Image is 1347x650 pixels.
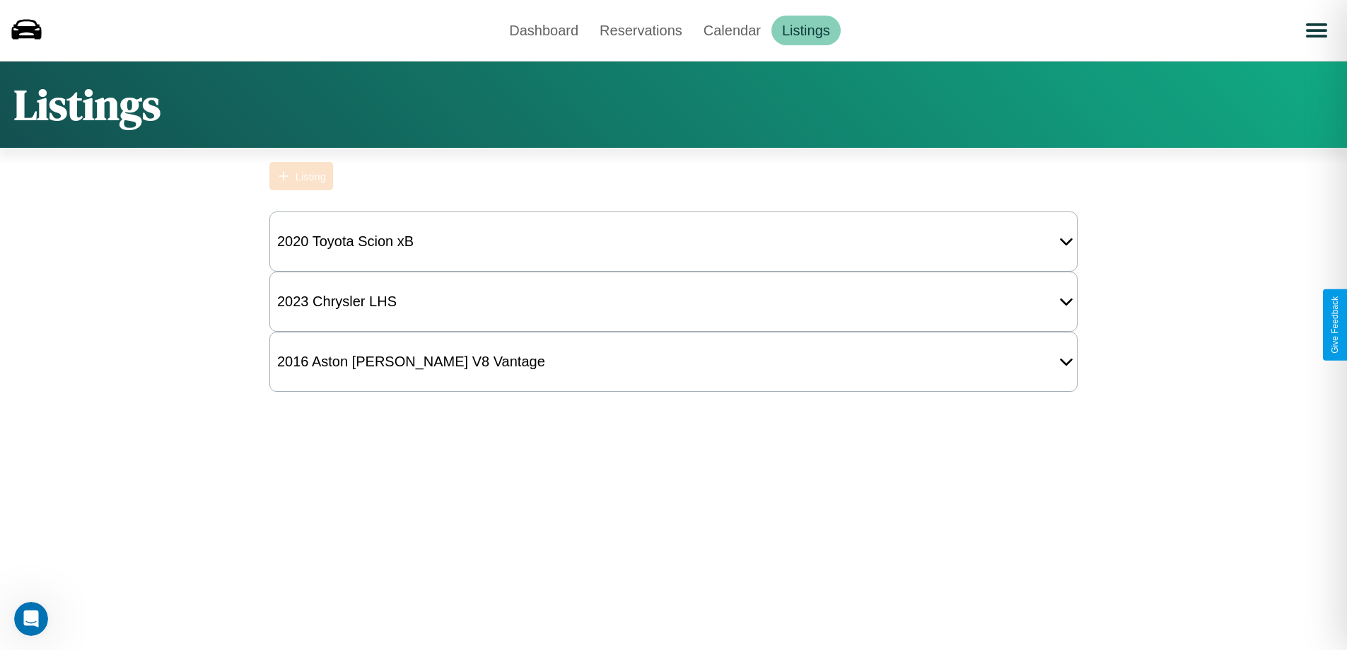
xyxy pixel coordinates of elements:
h1: Listings [14,76,161,134]
div: 2016 Aston [PERSON_NAME] V8 Vantage [270,347,552,377]
iframe: Intercom live chat [14,602,48,636]
div: 2023 Chrysler LHS [270,286,404,317]
a: Calendar [693,16,771,45]
a: Listings [771,16,841,45]
a: Dashboard [498,16,589,45]
button: Open menu [1297,11,1336,50]
div: 2020 Toyota Scion xB [270,226,421,257]
div: Listing [296,170,326,182]
a: Reservations [589,16,693,45]
button: Listing [269,162,333,190]
div: Give Feedback [1330,296,1340,354]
